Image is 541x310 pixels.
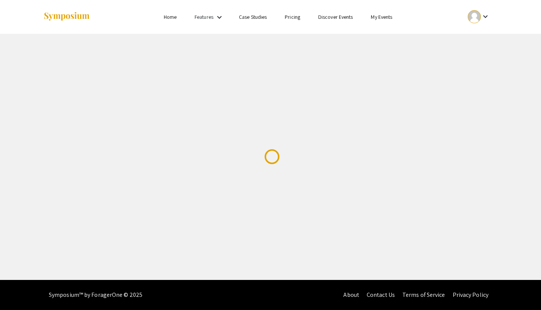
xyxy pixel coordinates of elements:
a: Features [195,14,213,20]
a: Discover Events [318,14,353,20]
a: My Events [371,14,392,20]
mat-icon: Expand account dropdown [481,12,490,21]
a: Case Studies [239,14,267,20]
img: Symposium by ForagerOne [43,12,90,22]
a: Home [164,14,177,20]
a: Pricing [285,14,300,20]
button: Expand account dropdown [460,8,498,25]
mat-icon: Expand Features list [215,13,224,22]
a: Terms of Service [402,291,445,299]
a: About [343,291,359,299]
div: Symposium™ by ForagerOne © 2025 [49,280,142,310]
a: Privacy Policy [453,291,488,299]
a: Contact Us [367,291,395,299]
